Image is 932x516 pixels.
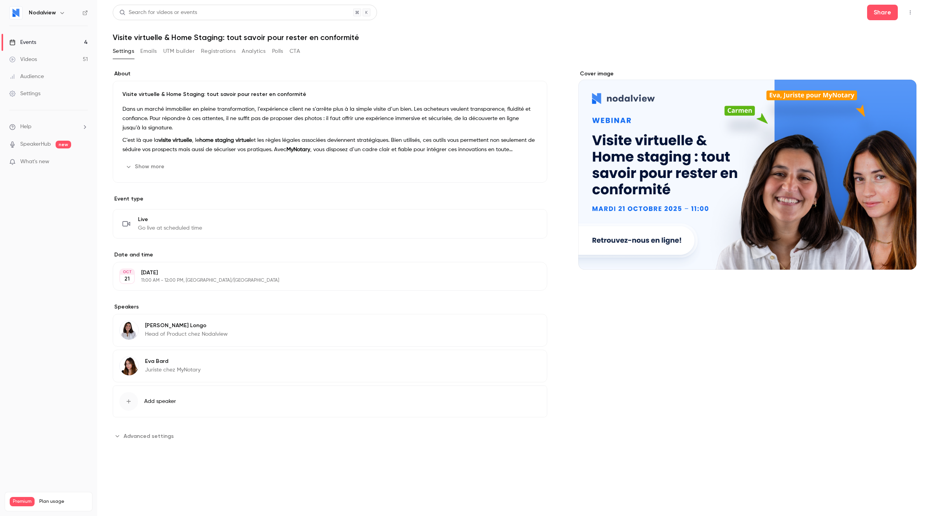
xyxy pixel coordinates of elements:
[9,38,36,46] div: Events
[201,45,236,58] button: Registrations
[113,195,547,203] p: Event type
[290,45,300,58] button: CTA
[113,70,547,78] label: About
[29,9,56,17] h6: Nodalview
[113,251,547,259] label: Date and time
[141,269,506,277] p: [DATE]
[163,45,195,58] button: UTM builder
[9,123,88,131] li: help-dropdown-opener
[242,45,266,58] button: Analytics
[113,350,547,382] div: Eva BardEva BardJuriste chez MyNotary
[145,330,228,338] p: Head of Product chez Nodalview
[113,45,134,58] button: Settings
[122,91,538,98] p: Visite virtuelle & Home Staging: tout savoir pour rester en conformité
[20,123,31,131] span: Help
[578,70,916,78] label: Cover image
[124,275,130,283] p: 21
[9,90,40,98] div: Settings
[113,314,547,347] div: Carmen Longo[PERSON_NAME] LongoHead of Product chez Nodalview
[140,45,157,58] button: Emails
[122,136,538,154] p: C’est là que la , le et les règles légales associées deviennent stratégiques. Bien utilisés, ces ...
[138,224,202,232] span: Go live at scheduled time
[145,357,201,365] p: Eva Bard
[144,397,176,405] span: Add speaker
[119,9,197,17] div: Search for videos or events
[20,158,49,166] span: What's new
[10,7,22,19] img: Nodalview
[39,499,87,505] span: Plan usage
[199,138,251,143] strong: home staging virtuel
[120,321,138,340] img: Carmen Longo
[113,430,178,442] button: Advanced settings
[113,33,916,42] h1: Visite virtuelle & Home Staging: tout savoir pour rester en conformité
[113,385,547,417] button: Add speaker
[10,497,35,506] span: Premium
[113,303,547,311] label: Speakers
[286,147,310,152] strong: MyNotary
[867,5,898,20] button: Share
[20,140,51,148] a: SpeakerHub
[122,160,169,173] button: Show more
[141,277,506,284] p: 11:00 AM - 12:00 PM, [GEOGRAPHIC_DATA]/[GEOGRAPHIC_DATA]
[120,269,134,275] div: OCT
[145,366,201,374] p: Juriste chez MyNotary
[120,357,138,375] img: Eva Bard
[159,138,192,143] strong: visite virtuelle
[113,430,547,442] section: Advanced settings
[56,141,71,148] span: new
[122,105,538,132] p: Dans un marché immobilier en pleine transformation, l’expérience client ne s’arrête plus à la sim...
[9,73,44,80] div: Audience
[272,45,283,58] button: Polls
[145,322,228,329] p: [PERSON_NAME] Longo
[578,70,916,270] section: Cover image
[138,216,202,223] span: Live
[124,432,174,440] span: Advanced settings
[9,56,37,63] div: Videos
